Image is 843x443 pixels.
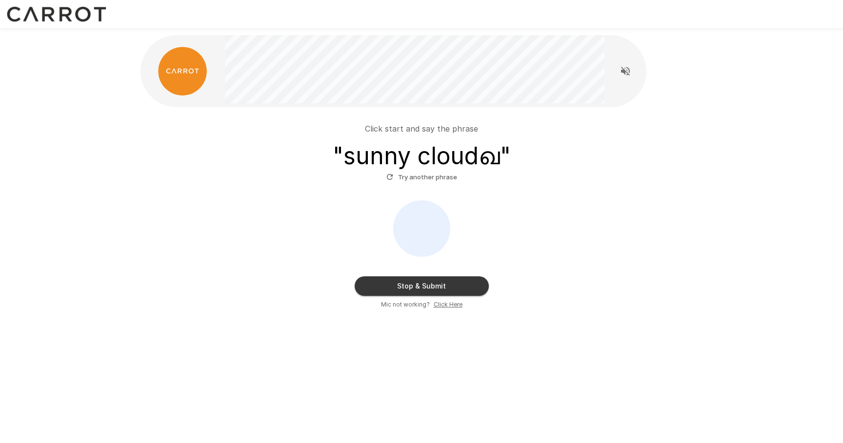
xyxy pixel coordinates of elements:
p: Click start and say the phrase [365,123,478,135]
h3: " sunny cloudഖ " [333,142,511,170]
span: Mic not working? [381,300,430,309]
button: Read questions aloud [616,61,635,81]
u: Click Here [434,301,462,308]
button: Try another phrase [384,170,460,185]
button: Stop & Submit [355,276,489,296]
img: carrot_logo.png [158,47,207,96]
